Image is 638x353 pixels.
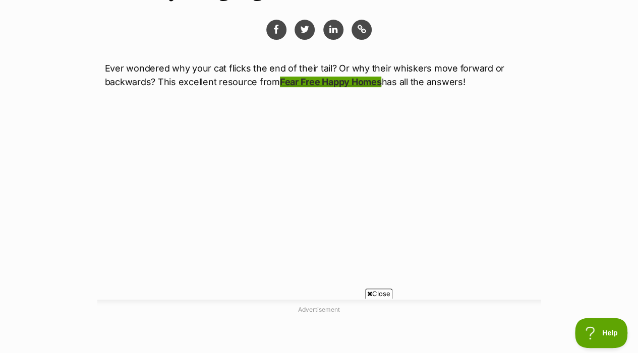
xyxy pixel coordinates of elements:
[280,77,382,87] a: Fear Free Happy Homes
[352,20,372,40] button: Copy link
[105,61,534,89] p: Ever wondered why your cat flicks the end of their tail? Or why their whiskers move forward or ba...
[295,20,315,40] a: Share via Twitter
[365,289,392,299] span: Close
[105,126,387,285] iframe: YouTube video player
[266,20,286,40] button: Share via facebook
[136,303,503,348] iframe: Advertisement
[323,20,343,40] a: Share via Linkedin
[575,318,628,348] iframe: Help Scout Beacon - Open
